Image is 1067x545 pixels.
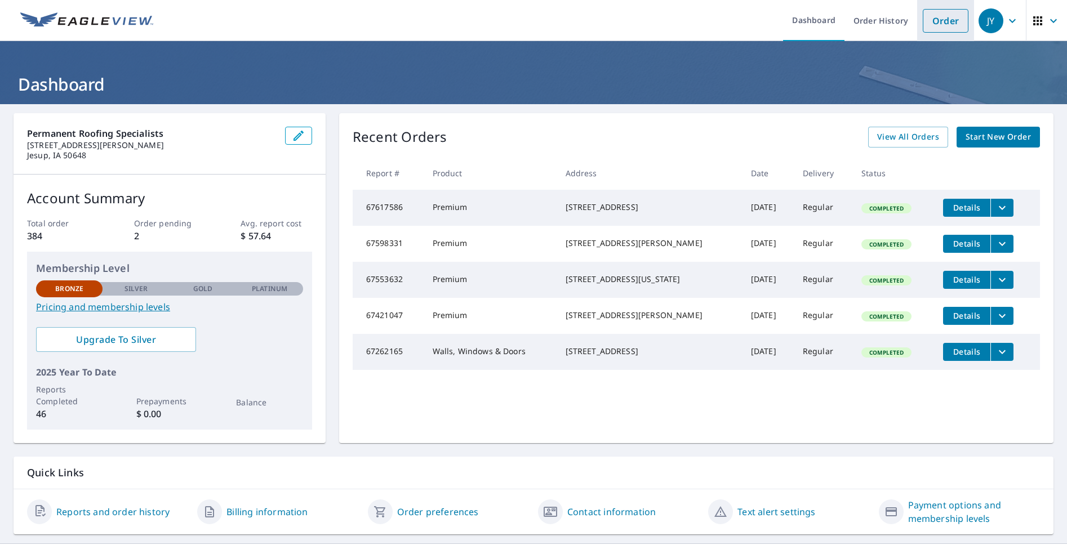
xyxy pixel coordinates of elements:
[36,261,303,276] p: Membership Level
[56,505,170,519] a: Reports and order history
[55,284,83,294] p: Bronze
[990,235,1013,253] button: filesDropdownBtn-67598331
[226,505,308,519] a: Billing information
[950,346,984,357] span: Details
[863,312,910,320] span: Completed
[241,217,312,229] p: Avg. report cost
[424,334,557,370] td: Walls, Windows & Doors
[424,262,557,298] td: Premium
[923,9,968,33] a: Order
[566,310,733,321] div: [STREET_ADDRESS][PERSON_NAME]
[794,298,852,334] td: Regular
[943,307,990,325] button: detailsBtn-67421047
[567,505,656,519] a: Contact information
[950,202,984,213] span: Details
[36,300,303,314] a: Pricing and membership levels
[424,190,557,226] td: Premium
[742,190,794,226] td: [DATE]
[14,73,1053,96] h1: Dashboard
[353,334,424,370] td: 67262165
[136,395,203,407] p: Prepayments
[950,274,984,285] span: Details
[353,226,424,262] td: 67598331
[943,343,990,361] button: detailsBtn-67262165
[27,217,98,229] p: Total order
[742,334,794,370] td: [DATE]
[27,188,312,208] p: Account Summary
[125,284,148,294] p: Silver
[794,334,852,370] td: Regular
[957,127,1040,148] a: Start New Order
[27,229,98,243] p: 384
[868,127,948,148] a: View All Orders
[236,396,303,408] p: Balance
[134,217,205,229] p: Order pending
[794,157,852,190] th: Delivery
[566,346,733,357] div: [STREET_ADDRESS]
[979,8,1003,33] div: JY
[45,333,187,346] span: Upgrade To Silver
[794,262,852,298] td: Regular
[990,343,1013,361] button: filesDropdownBtn-67262165
[136,407,203,421] p: $ 0.00
[794,190,852,226] td: Regular
[353,262,424,298] td: 67553632
[852,157,934,190] th: Status
[794,226,852,262] td: Regular
[943,199,990,217] button: detailsBtn-67617586
[863,204,910,212] span: Completed
[353,157,424,190] th: Report #
[134,229,205,243] p: 2
[950,310,984,321] span: Details
[950,238,984,249] span: Details
[353,190,424,226] td: 67617586
[990,271,1013,289] button: filesDropdownBtn-67553632
[557,157,742,190] th: Address
[353,127,447,148] p: Recent Orders
[943,235,990,253] button: detailsBtn-67598331
[742,157,794,190] th: Date
[353,298,424,334] td: 67421047
[943,271,990,289] button: detailsBtn-67553632
[27,140,276,150] p: [STREET_ADDRESS][PERSON_NAME]
[36,365,303,379] p: 2025 Year To Date
[36,407,103,421] p: 46
[566,274,733,285] div: [STREET_ADDRESS][US_STATE]
[424,157,557,190] th: Product
[424,298,557,334] td: Premium
[20,12,153,29] img: EV Logo
[863,349,910,356] span: Completed
[27,466,1040,480] p: Quick Links
[36,327,196,352] a: Upgrade To Silver
[27,127,276,140] p: Permanent Roofing Specialists
[737,505,815,519] a: Text alert settings
[36,383,103,407] p: Reports Completed
[990,307,1013,325] button: filesDropdownBtn-67421047
[566,202,733,213] div: [STREET_ADDRESS]
[27,150,276,160] p: Jesup, IA 50648
[877,130,939,144] span: View All Orders
[252,284,287,294] p: Platinum
[863,240,910,248] span: Completed
[424,226,557,262] td: Premium
[566,238,733,249] div: [STREET_ADDRESS][PERSON_NAME]
[193,284,212,294] p: Gold
[241,229,312,243] p: $ 57.64
[742,262,794,298] td: [DATE]
[908,498,1040,525] a: Payment options and membership levels
[742,226,794,262] td: [DATE]
[742,298,794,334] td: [DATE]
[990,199,1013,217] button: filesDropdownBtn-67617586
[863,276,910,284] span: Completed
[397,505,479,519] a: Order preferences
[966,130,1031,144] span: Start New Order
